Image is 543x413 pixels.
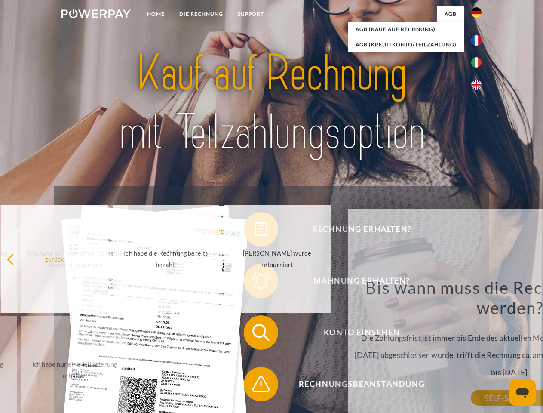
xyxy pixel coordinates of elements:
div: Ich habe die Rechnung bereits bezahlt [118,247,215,271]
a: Home [140,6,172,22]
iframe: Schaltfläche zum Öffnen des Messaging-Fensters [509,379,536,406]
button: Rechnungsbeanstandung [244,367,467,401]
img: en [471,80,482,90]
a: AGB (Kreditkonto/Teilzahlung) [348,37,464,52]
img: it [471,57,482,68]
a: DIE RECHNUNG [172,6,230,22]
div: Ich habe nur eine Teillieferung erhalten [26,358,123,382]
img: qb_warning.svg [250,373,272,395]
img: de [471,7,482,18]
a: AGB (Kauf auf Rechnung) [348,22,464,37]
img: fr [471,35,482,46]
button: Konto einsehen [244,315,467,350]
img: title-powerpay_de.svg [82,41,461,165]
div: [PERSON_NAME] wurde retourniert [229,247,325,271]
img: logo-powerpay-white.svg [61,9,131,18]
img: qb_search.svg [250,322,272,343]
a: agb [437,6,464,22]
a: SUPPORT [230,6,271,22]
div: zurück [6,253,103,265]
